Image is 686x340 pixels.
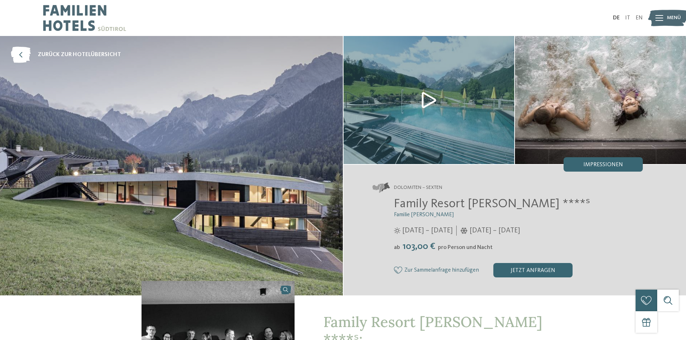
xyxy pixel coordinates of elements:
[613,15,620,21] a: DE
[460,227,468,234] i: Öffnungszeiten im Winter
[11,47,121,63] a: zurück zur Hotelübersicht
[344,36,515,164] img: Unser Familienhotel in Sexten, euer Urlaubszuhause in den Dolomiten
[404,267,479,274] span: Zur Sammelanfrage hinzufügen
[515,36,686,164] img: Unser Familienhotel in Sexten, euer Urlaubszuhause in den Dolomiten
[38,51,121,59] span: zurück zur Hotelübersicht
[470,226,520,236] span: [DATE] – [DATE]
[401,242,437,251] span: 103,00 €
[667,14,681,22] span: Menü
[394,184,442,191] span: Dolomiten – Sexten
[583,162,623,168] span: Impressionen
[402,226,453,236] span: [DATE] – [DATE]
[394,245,400,250] span: ab
[636,15,643,21] a: EN
[394,198,590,210] span: Family Resort [PERSON_NAME] ****ˢ
[493,263,573,277] div: jetzt anfragen
[438,245,493,250] span: pro Person und Nacht
[394,212,454,218] span: Familie [PERSON_NAME]
[625,15,630,21] a: IT
[394,227,400,234] i: Öffnungszeiten im Sommer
